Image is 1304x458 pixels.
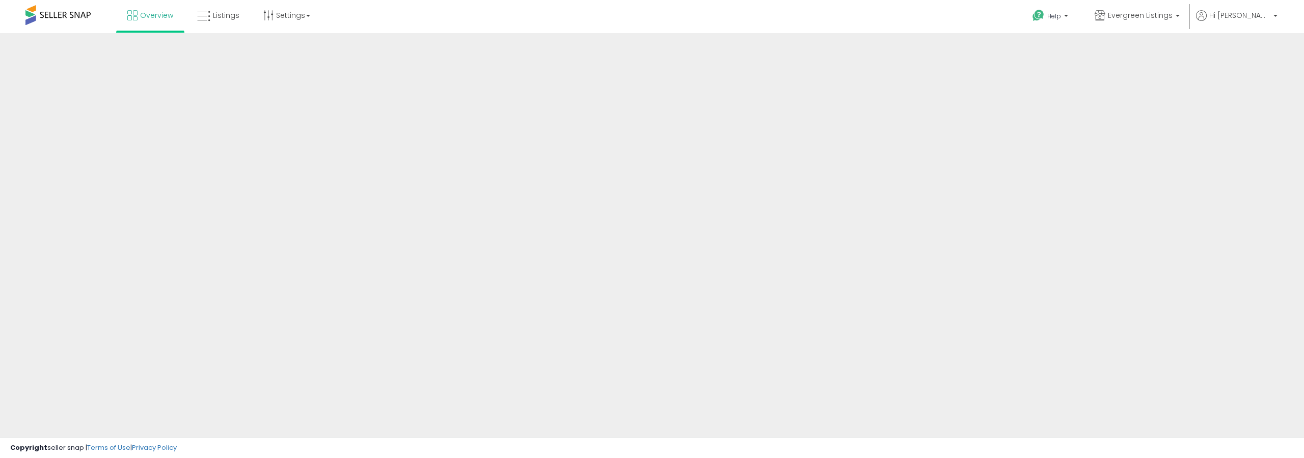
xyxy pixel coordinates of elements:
i: Get Help [1032,9,1045,22]
strong: Copyright [10,443,47,452]
a: Terms of Use [87,443,130,452]
span: Hi [PERSON_NAME] [1209,10,1270,20]
a: Privacy Policy [132,443,177,452]
a: Hi [PERSON_NAME] [1196,10,1278,33]
span: Overview [140,10,173,20]
div: seller snap | | [10,443,177,453]
span: Listings [213,10,239,20]
span: Help [1047,12,1061,20]
a: Help [1024,2,1078,33]
span: Evergreen Listings [1108,10,1173,20]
